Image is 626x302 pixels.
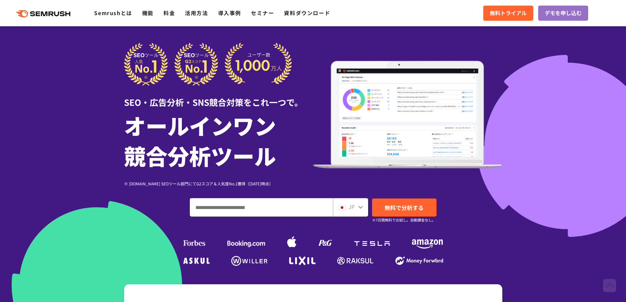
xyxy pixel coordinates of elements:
[490,9,527,17] span: 無料トライアル
[372,198,437,217] a: 無料で分析する
[538,6,588,21] a: デモを申し込む
[124,110,313,171] h1: オールインワン 競合分析ツール
[142,9,154,17] a: 機能
[348,203,355,211] span: JP
[284,9,330,17] a: 資料ダウンロード
[185,9,208,17] a: 活用方法
[94,9,132,17] a: Semrushとは
[483,6,533,21] a: 無料トライアル
[385,203,424,212] span: 無料で分析する
[218,9,241,17] a: 導入事例
[545,9,582,17] span: デモを申し込む
[251,9,274,17] a: セミナー
[124,180,313,187] div: ※ [DOMAIN_NAME] SEOツール部門にてG2スコア＆人気度No.1獲得（[DATE]時点）
[190,198,333,216] input: ドメイン、キーワードまたはURLを入力してください
[163,9,175,17] a: 料金
[372,217,436,223] small: ※7日間無料でお試し。自動課金なし。
[124,86,313,108] div: SEO・広告分析・SNS競合対策をこれ一つで。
